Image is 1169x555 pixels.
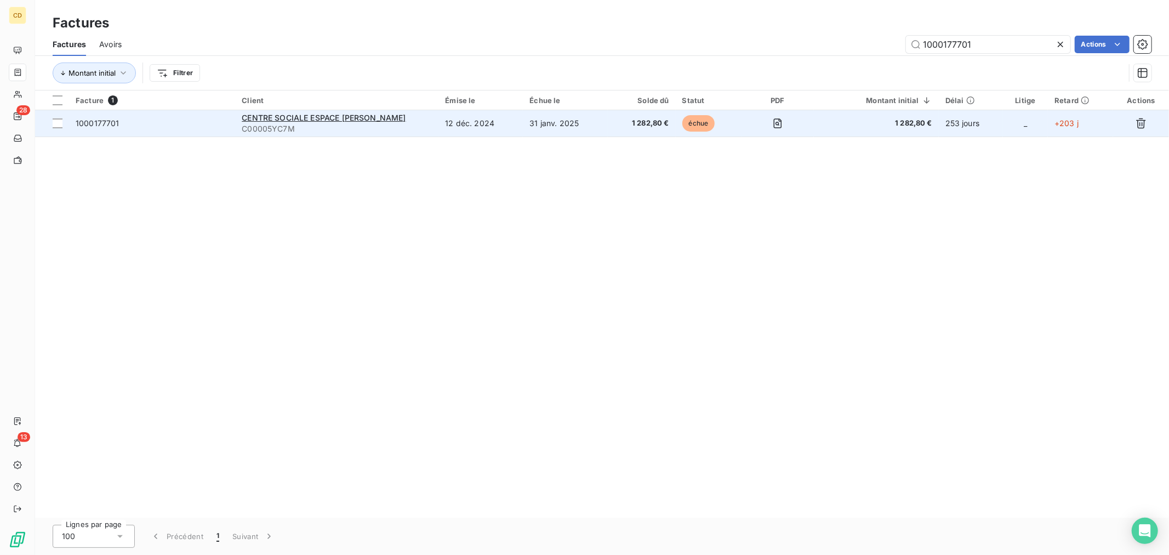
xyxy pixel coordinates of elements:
[99,39,122,50] span: Avoirs
[242,96,432,105] div: Client
[945,96,996,105] div: Délai
[1075,36,1130,53] button: Actions
[906,36,1070,53] input: Rechercher
[9,107,26,125] a: 28
[820,96,932,105] div: Montant initial
[76,96,104,105] span: Facture
[1132,518,1158,544] div: Open Intercom Messenger
[210,525,226,548] button: 1
[53,13,109,33] h3: Factures
[438,110,523,137] td: 12 déc. 2024
[226,525,281,548] button: Suivant
[939,110,1003,137] td: 253 jours
[1054,118,1079,128] span: +203 j
[682,115,715,132] span: échue
[150,64,200,82] button: Filtrer
[523,110,607,137] td: 31 janv. 2025
[529,96,601,105] div: Échue le
[53,39,86,50] span: Factures
[216,531,219,542] span: 1
[1024,118,1027,128] span: _
[18,432,30,442] span: 13
[445,96,516,105] div: Émise le
[614,118,669,129] span: 1 282,80 €
[1054,96,1107,105] div: Retard
[108,95,118,105] span: 1
[53,63,136,83] button: Montant initial
[242,123,432,134] span: C00005YC7M
[1120,96,1162,105] div: Actions
[62,531,75,542] span: 100
[9,531,26,548] img: Logo LeanPay
[242,113,406,122] span: CENTRE SOCIALE ESPACE [PERSON_NAME]
[682,96,735,105] div: Statut
[16,105,30,115] span: 28
[614,96,669,105] div: Solde dû
[1010,96,1041,105] div: Litige
[748,96,807,105] div: PDF
[144,525,210,548] button: Précédent
[820,118,932,129] span: 1 282,80 €
[9,7,26,24] div: CD
[76,118,119,128] span: 1000177701
[69,69,116,77] span: Montant initial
